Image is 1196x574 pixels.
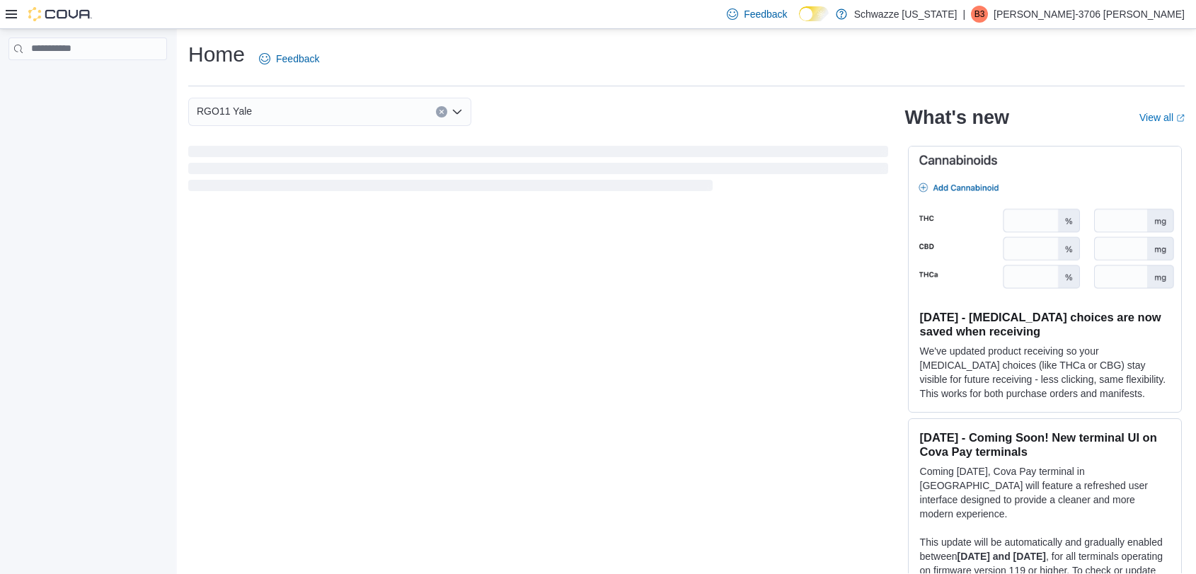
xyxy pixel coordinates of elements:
[920,464,1170,521] p: Coming [DATE], Cova Pay terminal in [GEOGRAPHIC_DATA] will feature a refreshed user interface des...
[436,106,447,117] button: Clear input
[197,103,252,120] span: RGO11 Yale
[920,310,1170,338] h3: [DATE] - [MEDICAL_DATA] choices are now saved when receiving
[8,63,167,97] nav: Complex example
[974,6,985,23] span: B3
[188,40,245,69] h1: Home
[1176,114,1185,122] svg: External link
[962,6,965,23] p: |
[854,6,958,23] p: Schwazze [US_STATE]
[1139,112,1185,123] a: View allExternal link
[799,21,800,22] span: Dark Mode
[452,106,463,117] button: Open list of options
[744,7,787,21] span: Feedback
[920,430,1170,459] h3: [DATE] - Coming Soon! New terminal UI on Cova Pay terminals
[276,52,319,66] span: Feedback
[994,6,1185,23] p: [PERSON_NAME]-3706 [PERSON_NAME]
[905,106,1009,129] h2: What's new
[971,6,988,23] div: Breanna-3706 Bowens
[188,149,888,194] span: Loading
[958,551,1046,562] strong: [DATE] and [DATE]
[253,45,325,73] a: Feedback
[28,7,92,21] img: Cova
[920,344,1170,401] p: We've updated product receiving so your [MEDICAL_DATA] choices (like THCa or CBG) stay visible fo...
[799,6,829,21] input: Dark Mode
